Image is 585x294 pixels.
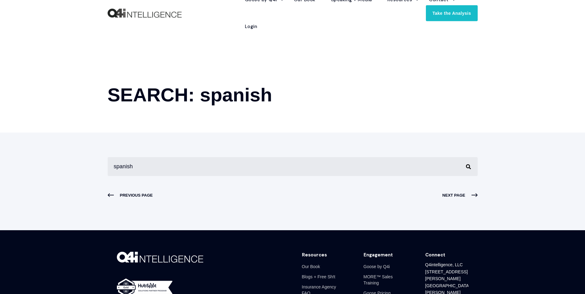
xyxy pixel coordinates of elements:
[108,9,182,18] a: Back to Home
[108,157,478,176] input: Search
[108,191,153,199] span: PREVIOUS PAGE
[425,252,445,258] div: Connect
[108,191,153,199] a: Previous Results
[364,252,393,258] div: Engagement
[465,163,472,170] button: Perform Search
[302,272,336,282] a: Blogs + Free Sh!t
[426,5,477,21] a: Take the Analysis
[302,261,320,272] a: Our Book
[364,272,407,288] a: MORE™ Sales Training
[108,9,182,18] img: Q4intelligence, LLC logo
[108,84,272,105] span: SEARCH: spanish
[442,191,477,199] a: Next Results
[364,261,390,272] a: Goose by Q4i
[237,13,257,40] a: Login
[302,252,327,258] div: Resources
[117,252,203,263] img: 01202-Q4i-Brand-Design-WH-Apr-10-2023-10-13-58-1515-AM
[442,191,477,199] span: NEXT PAGE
